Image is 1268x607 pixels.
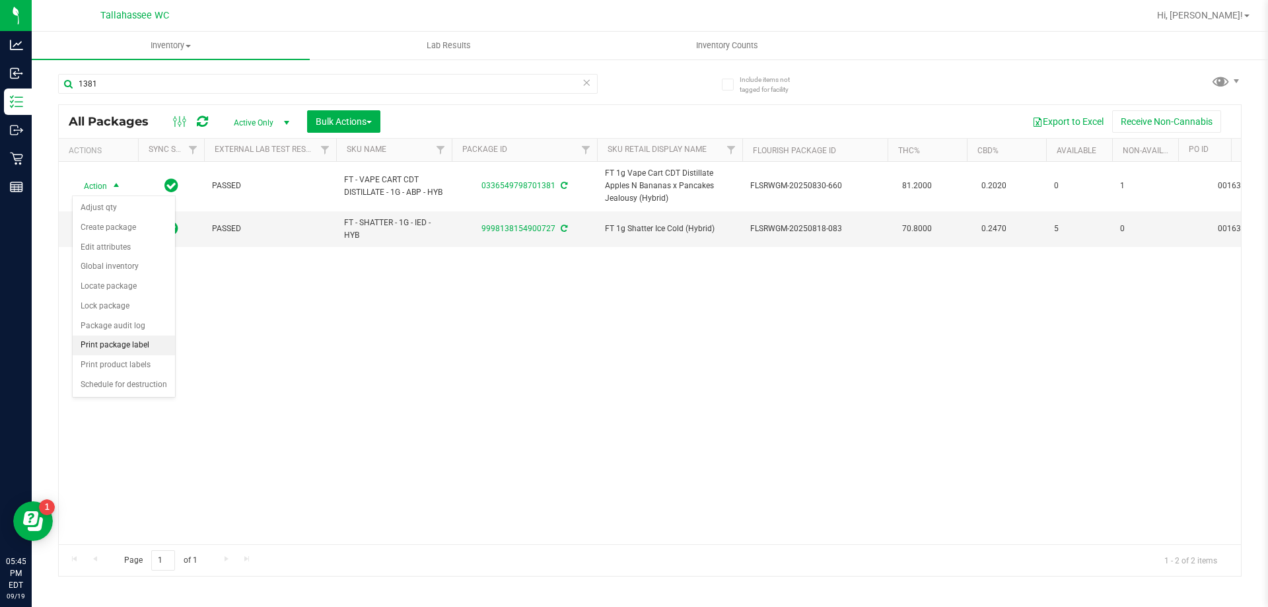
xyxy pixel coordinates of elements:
[481,181,555,190] a: 0336549798701381
[32,32,310,59] a: Inventory
[73,277,175,297] li: Locate package
[73,336,175,355] li: Print package label
[1057,146,1096,155] a: Available
[605,223,734,235] span: FT 1g Shatter Ice Cold (Hybrid)
[1157,10,1243,20] span: Hi, [PERSON_NAME]!
[750,180,880,192] span: FLSRWGM-20250830-660
[10,180,23,194] inline-svg: Reports
[1189,145,1209,154] a: PO ID
[73,316,175,336] li: Package audit log
[73,355,175,375] li: Print product labels
[753,146,836,155] a: Flourish Package ID
[347,145,386,154] a: SKU Name
[721,139,742,161] a: Filter
[409,40,489,52] span: Lab Results
[977,146,999,155] a: CBD%
[1112,110,1221,133] button: Receive Non-Cannabis
[73,218,175,238] li: Create package
[10,152,23,165] inline-svg: Retail
[10,67,23,80] inline-svg: Inbound
[1054,180,1104,192] span: 0
[212,223,328,235] span: PASSED
[73,297,175,316] li: Lock package
[6,591,26,601] p: 09/19
[69,146,133,155] div: Actions
[588,32,866,59] a: Inventory Counts
[750,223,880,235] span: FLSRWGM-20250818-083
[559,181,567,190] span: Sync from Compliance System
[559,224,567,233] span: Sync from Compliance System
[182,139,204,161] a: Filter
[575,139,597,161] a: Filter
[73,257,175,277] li: Global inventory
[100,10,169,21] span: Tallahassee WC
[1218,181,1255,190] a: 00163495
[316,116,372,127] span: Bulk Actions
[13,501,53,541] iframe: Resource center
[310,32,588,59] a: Lab Results
[113,550,208,571] span: Page of 1
[678,40,776,52] span: Inventory Counts
[582,74,591,91] span: Clear
[72,177,108,196] span: Action
[344,174,444,199] span: FT - VAPE CART CDT DISTILLATE - 1G - ABP - HYB
[1154,550,1228,570] span: 1 - 2 of 2 items
[975,219,1013,238] span: 0.2470
[73,375,175,395] li: Schedule for destruction
[1218,224,1255,233] a: 00163488
[212,180,328,192] span: PASSED
[740,75,806,94] span: Include items not tagged for facility
[73,238,175,258] li: Edit attributes
[32,40,310,52] span: Inventory
[39,499,55,515] iframe: Resource center unread badge
[69,114,162,129] span: All Packages
[975,176,1013,196] span: 0.2020
[430,139,452,161] a: Filter
[1123,146,1181,155] a: Non-Available
[462,145,507,154] a: Package ID
[6,555,26,591] p: 05:45 PM EDT
[1054,223,1104,235] span: 5
[10,38,23,52] inline-svg: Analytics
[108,177,125,196] span: select
[605,167,734,205] span: FT 1g Vape Cart CDT Distillate Apples N Bananas x Pancakes Jealousy (Hybrid)
[896,219,938,238] span: 70.8000
[73,198,175,218] li: Adjust qty
[608,145,707,154] a: Sku Retail Display Name
[215,145,318,154] a: External Lab Test Result
[1120,180,1170,192] span: 1
[10,124,23,137] inline-svg: Outbound
[344,217,444,242] span: FT - SHATTER - 1G - IED - HYB
[1024,110,1112,133] button: Export to Excel
[1120,223,1170,235] span: 0
[898,146,920,155] a: THC%
[164,176,178,195] span: In Sync
[149,145,199,154] a: Sync Status
[307,110,380,133] button: Bulk Actions
[896,176,938,196] span: 81.2000
[481,224,555,233] a: 9998138154900727
[10,95,23,108] inline-svg: Inventory
[151,550,175,571] input: 1
[314,139,336,161] a: Filter
[58,74,598,94] input: Search Package ID, Item Name, SKU, Lot or Part Number...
